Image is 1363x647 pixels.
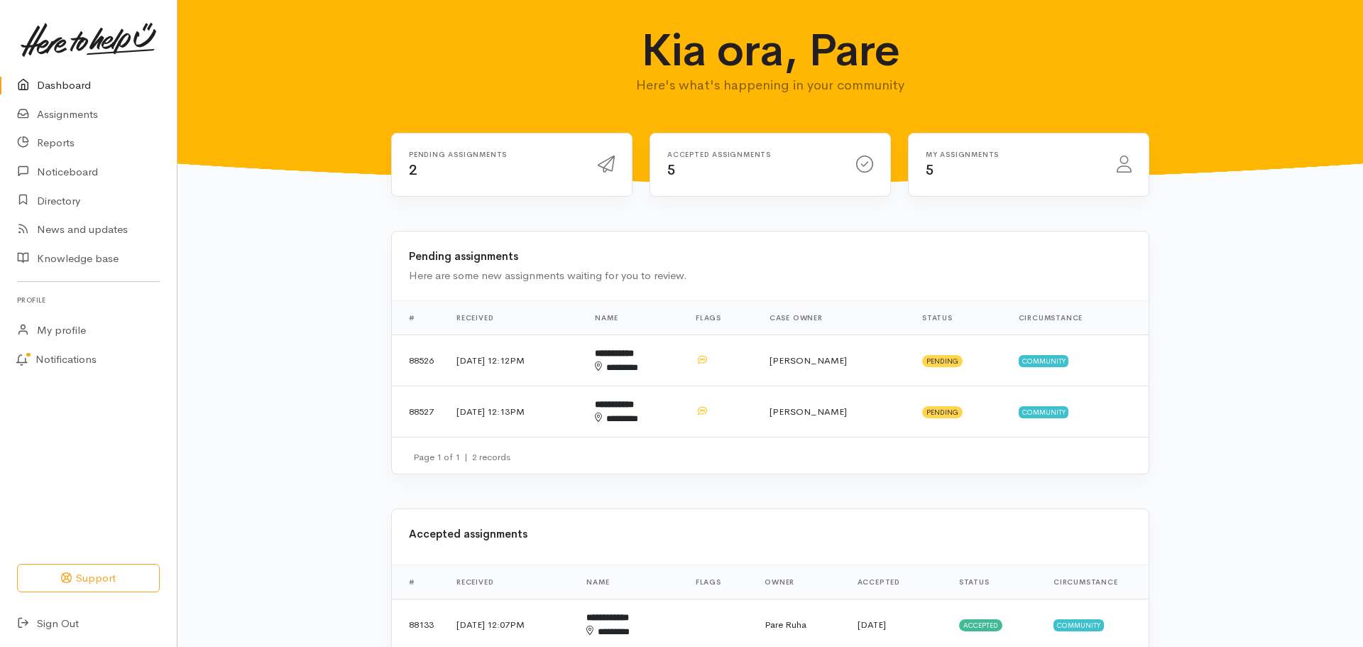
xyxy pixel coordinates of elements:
[1007,301,1149,335] th: Circumstance
[911,301,1007,335] th: Status
[445,301,584,335] th: Received
[409,161,417,179] span: 2
[392,301,445,335] th: #
[667,151,839,158] h6: Accepted assignments
[392,335,445,386] td: 88526
[409,249,518,263] b: Pending assignments
[684,301,758,335] th: Flags
[922,355,963,366] span: Pending
[758,301,911,335] th: Case Owner
[584,301,684,335] th: Name
[684,565,753,599] th: Flags
[758,386,911,437] td: [PERSON_NAME]
[667,161,676,179] span: 5
[959,619,1002,631] span: Accepted
[17,564,160,593] button: Support
[858,619,886,631] time: [DATE]
[575,565,684,599] th: Name
[409,527,527,540] b: Accepted assignments
[392,386,445,437] td: 88527
[392,565,445,599] th: #
[491,26,1050,75] h1: Kia ora, Pare
[926,151,1100,158] h6: My assignments
[491,75,1050,95] p: Here's what's happening in your community
[758,335,911,386] td: [PERSON_NAME]
[1042,565,1149,599] th: Circumstance
[1019,355,1069,366] span: Community
[922,406,963,418] span: Pending
[445,335,584,386] td: [DATE] 12:12PM
[464,451,468,463] span: |
[926,161,934,179] span: 5
[17,290,160,310] h6: Profile
[1053,619,1104,631] span: Community
[413,451,510,463] small: Page 1 of 1 2 records
[948,565,1042,599] th: Status
[445,565,575,599] th: Received
[1019,406,1069,418] span: Community
[409,151,581,158] h6: Pending assignments
[846,565,948,599] th: Accepted
[409,268,1132,284] div: Here are some new assignments waiting for you to review.
[753,565,845,599] th: Owner
[445,386,584,437] td: [DATE] 12:13PM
